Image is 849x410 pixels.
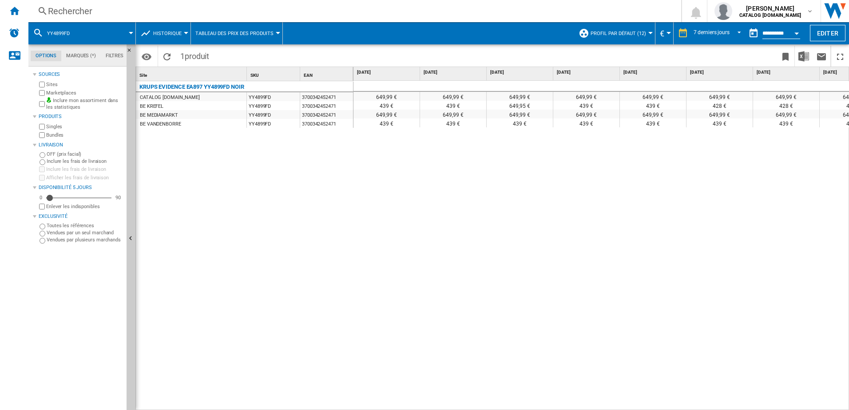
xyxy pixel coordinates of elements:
span: produit [185,51,209,61]
span: € [660,29,664,38]
div: 428 € [753,101,819,110]
div: 649,99 € [353,92,420,101]
span: [DATE] [357,69,418,75]
img: profile.jpg [714,2,732,20]
div: 439 € [620,118,686,127]
button: Open calendar [789,24,805,40]
button: Editer [810,25,845,41]
label: OFF (prix facial) [47,151,123,158]
div: Produits [39,113,123,120]
button: Tableau des prix des produits [195,22,278,44]
label: Vendues par un seul marchand [47,229,123,236]
div: 439 € [487,118,553,127]
button: € [660,22,669,44]
md-select: REPORTS.WIZARD.STEPS.REPORT.STEPS.REPORT_OPTIONS.PERIOD: 7 derniers jours [693,26,745,41]
div: Rechercher [48,5,658,17]
label: Afficher les frais de livraison [46,174,123,181]
span: Tableau des prix des produits [195,31,274,36]
div: [DATE] [422,67,486,78]
div: YY4899FD [247,92,300,101]
input: Sites [39,82,45,87]
div: CATALOG [DOMAIN_NAME] [140,93,200,102]
input: Toutes les références [40,224,45,229]
img: mysite-bg-18x18.png [46,97,52,102]
md-tab-item: Marques (*) [61,51,101,61]
button: Envoyer ce rapport par email [813,46,830,67]
div: 90 [113,194,123,201]
div: [DATE] [555,67,619,78]
span: YY4899FD [47,31,70,36]
button: md-calendar [745,24,762,42]
input: Bundles [39,132,45,138]
button: Historique [153,22,186,44]
div: 649,99 € [353,110,420,118]
input: Vendues par un seul marchand [40,231,45,237]
span: [PERSON_NAME] [739,4,801,13]
div: [DATE] [488,67,553,78]
input: Inclure les frais de livraison [40,159,45,165]
div: 439 € [753,118,819,127]
div: [DATE] [688,67,753,78]
div: 439 € [686,118,753,127]
div: 649,99 € [420,92,486,101]
div: Site Sort None [138,67,246,81]
span: Historique [153,31,182,36]
label: Inclure les frais de livraison [47,158,123,165]
div: 0 [37,194,44,201]
span: [DATE] [424,69,484,75]
input: Afficher les frais de livraison [39,204,45,209]
div: 3700342452471 [300,110,353,119]
div: YY4899FD [247,119,300,128]
span: Profil par défaut (12) [591,31,646,36]
label: Bundles [46,132,123,138]
div: 7 derniers jours [694,29,730,35]
div: [DATE] [355,67,420,78]
label: Vendues par plusieurs marchands [47,237,123,243]
span: EAN [304,73,313,78]
span: Site [139,73,147,78]
div: Sources [39,71,123,78]
button: Options [138,48,155,64]
span: [DATE] [557,69,618,75]
md-slider: Disponibilité [46,193,111,202]
img: alerts-logo.svg [9,28,20,38]
md-tab-item: Filtres [101,51,128,61]
div: 649,99 € [620,92,686,101]
div: 649,99 € [686,92,753,101]
div: 649,99 € [420,110,486,118]
div: 439 € [353,101,420,110]
div: 649,99 € [487,110,553,118]
button: Recharger [158,46,176,67]
div: Sort None [249,67,300,81]
button: Plein écran [831,46,849,67]
div: YY4899FD [247,110,300,119]
label: Enlever les indisponibles [46,203,123,210]
div: 428 € [686,101,753,110]
div: 649,99 € [620,110,686,118]
button: Profil par défaut (12) [591,22,651,44]
md-tab-item: Options [31,51,61,61]
div: 3700342452471 [300,92,353,101]
span: SKU [250,73,259,78]
div: 439 € [420,118,486,127]
div: YY4899FD [33,22,131,44]
span: [DATE] [757,69,817,75]
label: Singles [46,123,123,130]
div: YY4899FD [247,101,300,110]
input: Inclure les frais de livraison [39,166,45,172]
input: OFF (prix facial) [40,152,45,158]
button: Masquer [127,44,137,60]
div: Sort None [302,67,353,81]
div: 3700342452471 [300,119,353,128]
div: 439 € [620,101,686,110]
div: Exclusivité [39,213,123,220]
div: BE KREFEL [140,102,163,111]
span: [DATE] [490,69,551,75]
div: [DATE] [755,67,819,78]
div: Profil par défaut (12) [579,22,651,44]
div: EAN Sort None [302,67,353,81]
label: Toutes les références [47,222,123,229]
input: Marketplaces [39,90,45,96]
